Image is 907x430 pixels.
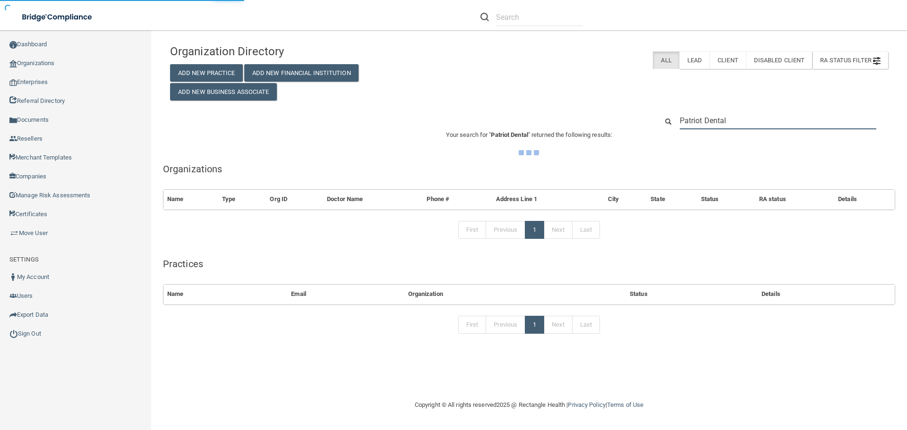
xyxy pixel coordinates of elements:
th: Details [758,285,895,304]
label: Client [710,51,746,69]
img: ajax-loader.4d491dd7.gif [519,150,539,155]
label: SETTINGS [9,254,39,265]
img: organization-icon.f8decf85.png [9,60,17,67]
input: Search [496,8,582,26]
img: ic_reseller.de258add.png [9,135,17,143]
a: First [458,316,487,334]
a: First [458,221,487,239]
th: Type [218,190,266,209]
button: Add New Practice [170,64,243,82]
th: Name [163,190,218,209]
h5: Organizations [163,164,895,174]
button: Add New Business Associate [170,83,277,101]
img: enterprise.0d942306.png [9,79,17,86]
th: Status [697,190,755,209]
button: Add New Financial Institution [244,64,359,82]
a: Next [544,316,572,334]
img: ic_dashboard_dark.d01f4a41.png [9,41,17,49]
a: 1 [525,221,544,239]
th: Details [834,190,895,209]
label: Lead [679,51,710,69]
label: All [653,51,679,69]
th: City [604,190,647,209]
img: icon-export.b9366987.png [9,311,17,319]
label: Disabled Client [746,51,813,69]
iframe: Drift Widget Chat Controller [744,363,896,401]
th: Doctor Name [323,190,423,209]
a: 1 [525,316,544,334]
a: Previous [486,221,525,239]
th: Phone # [423,190,492,209]
img: ic_power_dark.7ecde6b1.png [9,329,18,338]
img: briefcase.64adab9b.png [9,228,19,238]
span: Patriot Dental [491,131,528,138]
h5: Practices [163,259,895,269]
p: Your search for " " returned the following results: [163,129,895,141]
div: Copyright © All rights reserved 2025 @ Rectangle Health | | [357,390,702,420]
th: Address Line 1 [492,190,604,209]
th: Name [163,285,287,304]
span: RA Status Filter [820,57,881,64]
img: ic_user_dark.df1a06c3.png [9,273,17,281]
a: Last [572,316,600,334]
img: icon-filter@2x.21656d0b.png [873,57,881,65]
th: Org ID [266,190,323,209]
img: icon-documents.8dae5593.png [9,117,17,124]
img: bridge_compliance_login_screen.278c3ca4.svg [14,8,101,27]
th: Email [287,285,404,304]
th: RA status [755,190,834,209]
a: Privacy Policy [568,401,605,408]
th: Organization [404,285,626,304]
img: ic-search.3b580494.png [480,13,489,21]
img: icon-users.e205127d.png [9,292,17,300]
a: Terms of Use [607,401,643,408]
a: Next [544,221,572,239]
h4: Organization Directory [170,45,400,58]
th: State [647,190,697,209]
input: Search [680,112,876,129]
a: Last [572,221,600,239]
a: Previous [486,316,525,334]
th: Status [626,285,758,304]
